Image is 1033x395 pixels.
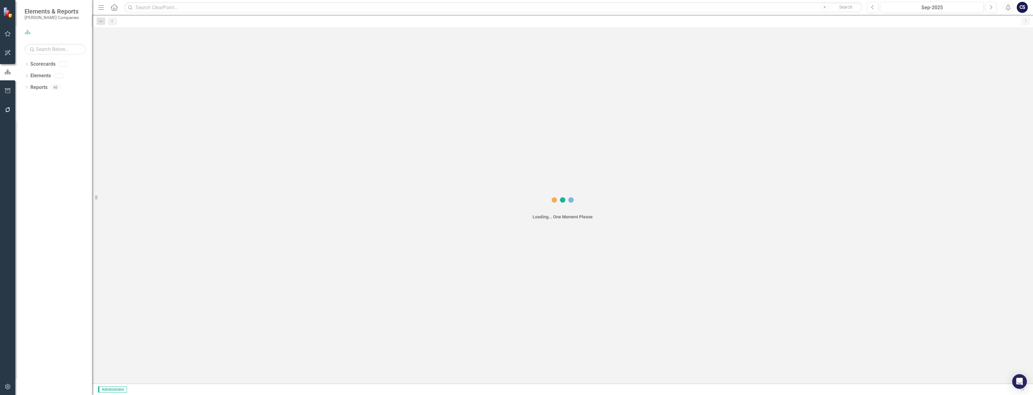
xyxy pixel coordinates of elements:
[25,8,79,15] span: Elements & Reports
[30,72,51,79] a: Elements
[1017,2,1028,13] button: CS
[1012,374,1027,389] div: Open Intercom Messenger
[882,4,981,11] div: Sep-2025
[30,84,48,91] a: Reports
[25,15,79,20] small: [PERSON_NAME] Companies
[3,7,14,18] img: ClearPoint Strategy
[30,61,55,68] a: Scorecards
[880,2,984,13] button: Sep-2025
[839,5,852,10] span: Search
[98,386,127,393] span: Administrator
[124,2,863,13] input: Search ClearPoint...
[25,44,86,55] input: Search Below...
[533,214,593,220] div: Loading... One Moment Please
[51,85,60,90] div: 60
[830,3,861,12] button: Search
